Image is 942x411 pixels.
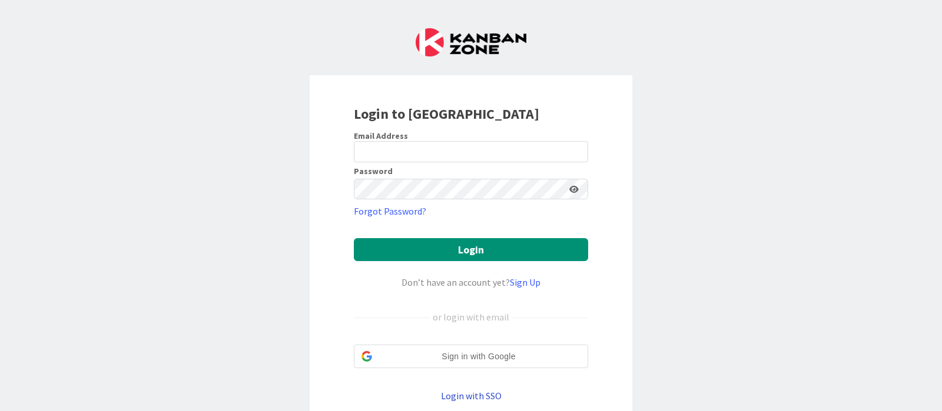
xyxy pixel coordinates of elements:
img: Kanban Zone [416,28,526,56]
b: Login to [GEOGRAPHIC_DATA] [354,105,539,123]
div: Don’t have an account yet? [354,275,588,289]
span: Sign in with Google [377,350,581,363]
a: Forgot Password? [354,204,426,218]
a: Sign Up [510,276,540,288]
button: Login [354,238,588,261]
a: Login with SSO [441,390,502,402]
label: Password [354,167,393,175]
div: Sign in with Google [354,345,588,368]
div: or login with email [430,310,512,324]
label: Email Address [354,131,408,141]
